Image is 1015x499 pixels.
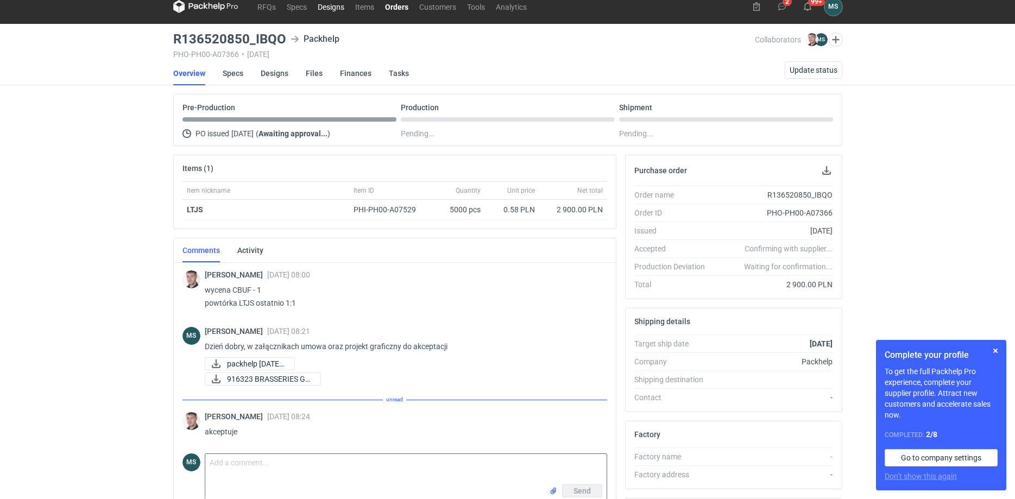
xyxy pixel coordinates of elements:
button: Edit collaborators [828,33,842,47]
a: Activity [237,238,263,262]
div: Shipping destination [634,374,714,385]
div: Factory address [634,469,714,480]
em: Waiting for confirmation... [744,261,833,272]
div: 0.58 PLN [489,204,535,215]
p: Shipment [619,103,652,112]
span: unread [383,394,406,406]
p: Pre-Production [182,103,235,112]
p: Dzień dobry, w załącznikach umowa oraz projekt graficzny do akceptacji [205,340,598,353]
div: Contact [634,392,714,403]
p: Production [401,103,439,112]
h2: Items (1) [182,164,213,173]
span: Item nickname [187,186,230,195]
button: Don’t show this again [885,471,957,482]
strong: 2 / 8 [926,430,937,439]
div: R136520850_IBQO [714,190,833,200]
div: Completed: [885,429,998,440]
a: Designs [261,61,288,85]
div: Production Deviation [634,261,714,272]
div: 2 900.00 PLN [714,279,833,290]
strong: [DATE] [810,339,833,348]
div: PHI-PH00-A07529 [354,204,426,215]
div: Michał Sokołowski [182,327,200,345]
span: Pending... [401,127,435,140]
a: Comments [182,238,220,262]
span: Send [573,487,591,495]
img: Maciej Sikora [182,270,200,288]
button: 916323 BRASSERIES GE... [205,372,321,386]
div: [DATE] [714,225,833,236]
span: [DATE] 08:21 [267,327,310,336]
button: packhelp [DATE].... [205,357,295,370]
div: Packhelp [714,356,833,367]
p: akceptuje [205,425,598,438]
div: Accepted [634,243,714,254]
button: Send [562,484,602,497]
span: Item ID [354,186,374,195]
span: [DATE] 08:00 [267,270,310,279]
strong: LTJS [187,205,203,214]
p: wycena CBUF - 1 powtórka LTJS ostatnio 1:1 [205,283,598,309]
div: Order name [634,190,714,200]
strong: Awaiting approval... [259,129,327,138]
h1: Complete your profile [885,349,998,362]
div: PHO-PH00-A07366 [DATE] [173,50,755,59]
div: - [714,392,833,403]
div: Factory name [634,451,714,462]
div: - [714,451,833,462]
div: Target ship date [634,338,714,349]
div: PHO-PH00-A07366 [714,207,833,218]
span: [DATE] [231,127,254,140]
button: Skip for now [989,344,1002,357]
a: Finances [340,61,371,85]
span: [PERSON_NAME] [205,270,267,279]
span: packhelp [DATE].... [227,358,286,370]
button: Download PO [820,164,833,177]
span: 916323 BRASSERIES GE... [227,373,312,385]
span: Unit price [507,186,535,195]
span: [PERSON_NAME] [205,327,267,336]
span: Collaborators [755,35,801,44]
div: packhelp 13.10.2025.pdf [205,357,295,370]
div: Pending... [619,127,833,140]
div: Company [634,356,714,367]
span: [DATE] 08:24 [267,412,310,421]
figcaption: MS [182,327,200,345]
figcaption: MS [815,33,828,46]
img: Maciej Sikora [182,412,200,430]
h2: Purchase order [634,166,687,175]
div: Michał Sokołowski [182,453,200,471]
span: • [242,50,244,59]
span: Net total [577,186,603,195]
button: Update status [785,61,842,79]
div: - [714,469,833,480]
a: Go to company settings [885,449,998,466]
a: Files [306,61,323,85]
div: 916323 BRASSERIES GEORGES_prev.pdf [205,372,313,386]
p: To get the full Packhelp Pro experience, complete your supplier profile. Attract new customers an... [885,366,998,420]
div: Total [634,279,714,290]
div: Order ID [634,207,714,218]
div: Issued [634,225,714,236]
span: ( [256,129,259,138]
img: Maciej Sikora [805,33,818,46]
div: 2 900.00 PLN [544,204,603,215]
a: Overview [173,61,205,85]
span: ) [327,129,330,138]
span: [PERSON_NAME] [205,412,267,421]
h2: Factory [634,430,660,439]
h2: Shipping details [634,317,690,326]
span: Update status [790,66,837,74]
span: Quantity [456,186,481,195]
a: Specs [223,61,243,85]
em: Confirming with supplier... [745,244,833,253]
div: 5000 pcs [431,200,485,220]
h3: R136520850_IBQO [173,33,286,46]
a: Tasks [389,61,409,85]
div: Packhelp [291,33,339,46]
figcaption: MS [182,453,200,471]
div: PO issued [182,127,396,140]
